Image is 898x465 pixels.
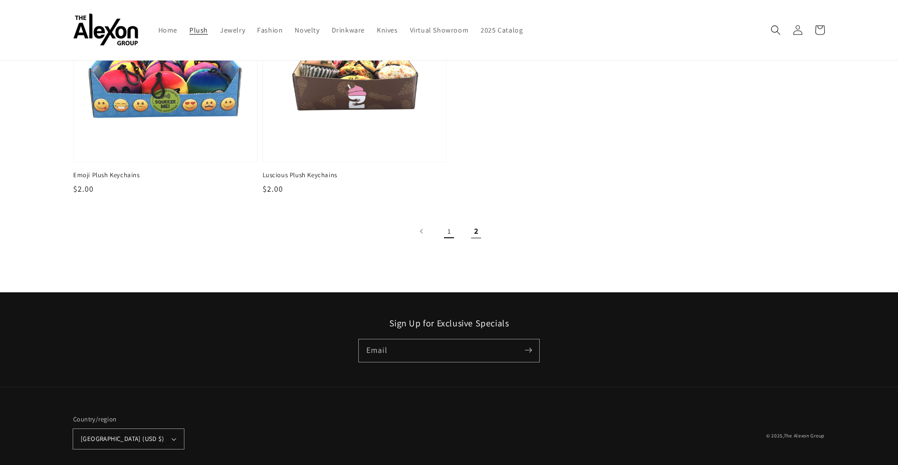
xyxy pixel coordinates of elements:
[220,26,245,35] span: Jewelry
[73,171,258,180] span: Emoji Plush Keychains
[332,26,365,35] span: Drinkware
[371,20,404,41] a: Knives
[438,220,460,242] a: Page 1
[475,20,529,41] a: 2025 Catalog
[784,432,825,439] a: The Alexon Group
[73,14,138,47] img: The Alexon Group
[73,317,825,329] h2: Sign Up for Exclusive Specials
[404,20,475,41] a: Virtual Showroom
[189,26,208,35] span: Plush
[481,26,523,35] span: 2025 Catalog
[295,26,319,35] span: Novelty
[377,26,398,35] span: Knives
[73,429,184,449] button: [GEOGRAPHIC_DATA] (USD $)
[765,19,787,41] summary: Search
[214,20,251,41] a: Jewelry
[410,26,469,35] span: Virtual Showroom
[73,414,184,424] h2: Country/region
[158,26,177,35] span: Home
[465,220,487,242] span: Page 2
[183,20,214,41] a: Plush
[411,220,433,242] a: Previous page
[73,184,94,194] span: $2.00
[251,20,289,41] a: Fashion
[152,20,183,41] a: Home
[517,339,539,361] button: Subscribe
[766,432,825,439] small: © 2025,
[263,184,283,194] span: $2.00
[326,20,371,41] a: Drinkware
[73,220,825,242] nav: Pagination
[263,171,447,180] span: Luscious Plush Keychains
[257,26,283,35] span: Fashion
[289,20,325,41] a: Novelty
